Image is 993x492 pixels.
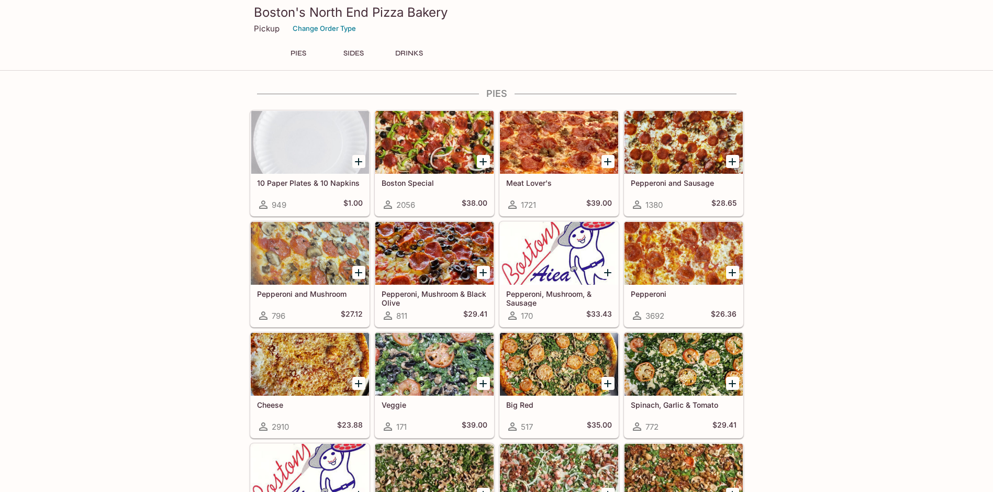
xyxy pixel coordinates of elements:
[396,422,407,432] span: 171
[250,110,370,216] a: 10 Paper Plates & 10 Napkins949$1.00
[396,200,415,210] span: 2056
[352,155,365,168] button: Add 10 Paper Plates & 10 Napkins
[375,111,494,174] div: Boston Special
[375,332,494,438] a: Veggie171$39.00
[257,400,363,409] h5: Cheese
[601,377,615,390] button: Add Big Red
[726,155,739,168] button: Add Pepperoni and Sausage
[624,333,743,396] div: Spinach, Garlic & Tomato
[586,198,612,211] h5: $39.00
[631,178,737,187] h5: Pepperoni and Sausage
[396,311,407,321] span: 811
[250,332,370,438] a: Cheese2910$23.88
[382,400,487,409] h5: Veggie
[500,111,618,174] div: Meat Lover's
[462,420,487,433] h5: $39.00
[251,111,369,174] div: 10 Paper Plates & 10 Napkins
[624,222,743,285] div: Pepperoni
[341,309,363,322] h5: $27.12
[500,333,618,396] div: Big Red
[352,377,365,390] button: Add Cheese
[506,289,612,307] h5: Pepperoni, Mushroom, & Sausage
[624,332,743,438] a: Spinach, Garlic & Tomato772$29.41
[251,222,369,285] div: Pepperoni and Mushroom
[375,333,494,396] div: Veggie
[601,266,615,279] button: Add Pepperoni, Mushroom, & Sausage
[624,110,743,216] a: Pepperoni and Sausage1380$28.65
[382,178,487,187] h5: Boston Special
[506,400,612,409] h5: Big Red
[631,289,737,298] h5: Pepperoni
[587,420,612,433] h5: $35.00
[499,221,619,327] a: Pepperoni, Mushroom, & Sausage170$33.43
[521,200,536,210] span: 1721
[343,198,363,211] h5: $1.00
[586,309,612,322] h5: $33.43
[601,155,615,168] button: Add Meat Lover's
[726,377,739,390] button: Add Spinach, Garlic & Tomato
[462,198,487,211] h5: $38.00
[712,420,737,433] h5: $29.41
[477,377,490,390] button: Add Veggie
[624,221,743,327] a: Pepperoni3692$26.36
[624,111,743,174] div: Pepperoni and Sausage
[288,20,361,37] button: Change Order Type
[477,266,490,279] button: Add Pepperoni, Mushroom & Black Olive
[254,4,740,20] h3: Boston's North End Pizza Bakery
[272,200,286,210] span: 949
[645,200,663,210] span: 1380
[375,221,494,327] a: Pepperoni, Mushroom & Black Olive811$29.41
[375,110,494,216] a: Boston Special2056$38.00
[337,420,363,433] h5: $23.88
[500,222,618,285] div: Pepperoni, Mushroom, & Sausage
[272,311,285,321] span: 796
[257,178,363,187] h5: 10 Paper Plates & 10 Napkins
[711,198,737,211] h5: $28.65
[521,422,533,432] span: 517
[499,110,619,216] a: Meat Lover's1721$39.00
[506,178,612,187] h5: Meat Lover's
[250,88,744,99] h4: PIES
[272,422,289,432] span: 2910
[711,309,737,322] h5: $26.36
[250,221,370,327] a: Pepperoni and Mushroom796$27.12
[386,46,433,61] button: DRINKS
[477,155,490,168] button: Add Boston Special
[726,266,739,279] button: Add Pepperoni
[631,400,737,409] h5: Spinach, Garlic & Tomato
[463,309,487,322] h5: $29.41
[330,46,377,61] button: SIDES
[382,289,487,307] h5: Pepperoni, Mushroom & Black Olive
[645,422,659,432] span: 772
[254,24,280,33] p: Pickup
[499,332,619,438] a: Big Red517$35.00
[257,289,363,298] h5: Pepperoni and Mushroom
[352,266,365,279] button: Add Pepperoni and Mushroom
[275,46,322,61] button: PIES
[251,333,369,396] div: Cheese
[375,222,494,285] div: Pepperoni, Mushroom & Black Olive
[521,311,533,321] span: 170
[645,311,664,321] span: 3692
